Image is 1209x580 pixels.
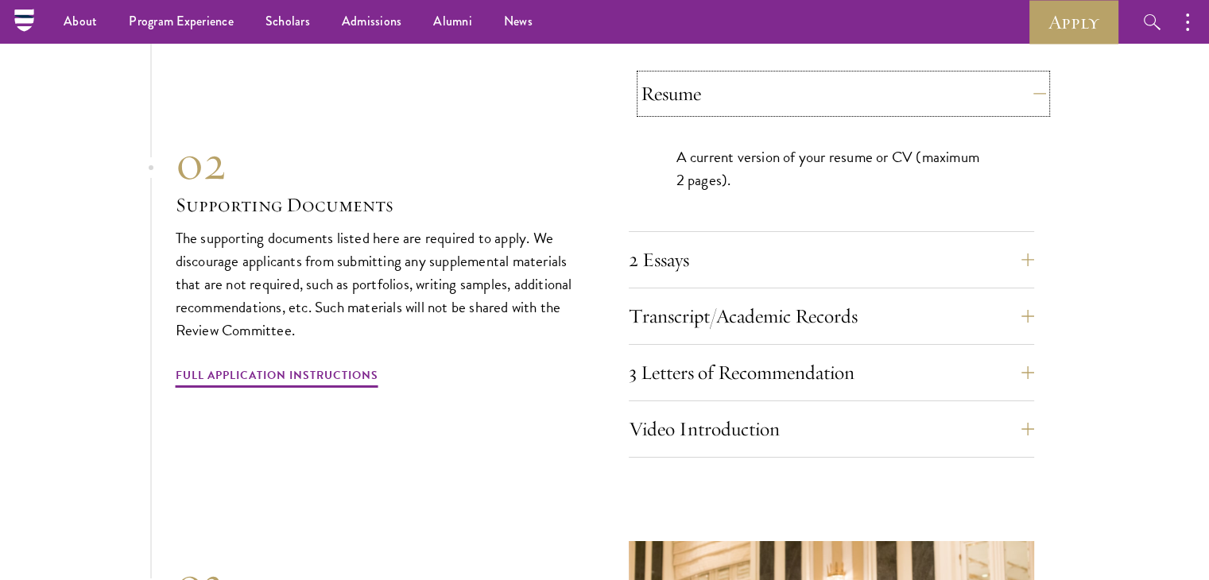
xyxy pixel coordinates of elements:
button: Video Introduction [629,410,1034,448]
button: Transcript/Academic Records [629,297,1034,335]
a: Full Application Instructions [176,365,378,390]
p: The supporting documents listed here are required to apply. We discourage applicants from submitt... [176,226,581,342]
button: 3 Letters of Recommendation [629,354,1034,392]
h3: Supporting Documents [176,191,581,218]
button: 2 Essays [629,241,1034,279]
button: Resume [641,75,1046,113]
div: 02 [176,134,581,191]
p: A current version of your resume or CV (maximum 2 pages). [676,145,986,191]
